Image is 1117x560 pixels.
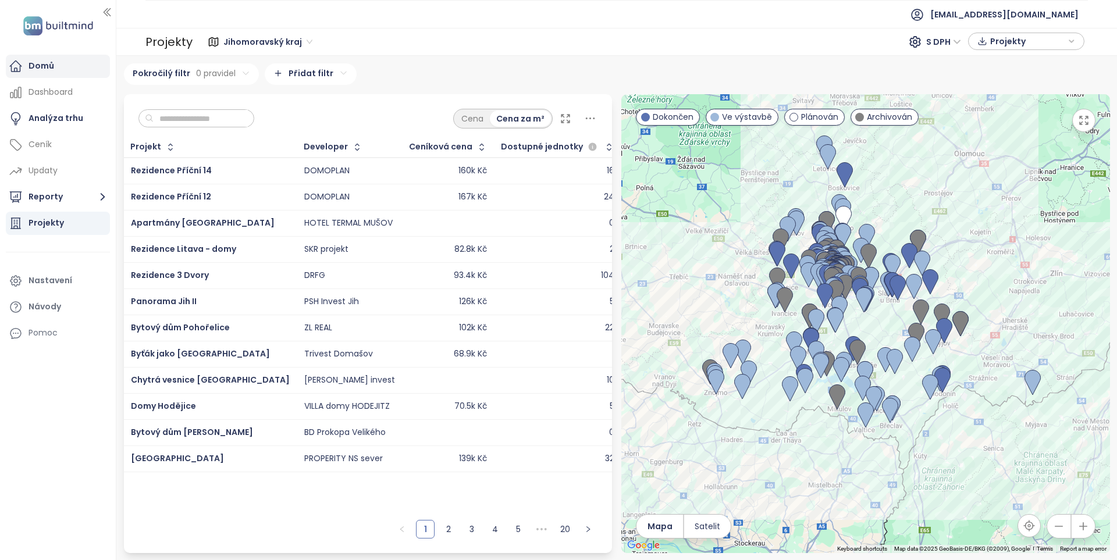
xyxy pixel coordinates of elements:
img: Google [624,538,663,553]
span: left [399,526,405,533]
span: Satelit [695,520,720,533]
a: 3 [463,520,481,538]
div: Nastavení [29,273,72,288]
div: Projekt [130,143,161,151]
span: Jihomoravský kraj [223,33,312,51]
div: Developer [304,143,348,151]
button: Keyboard shortcuts [837,545,887,553]
div: 104 [601,270,614,281]
div: 10 [607,375,614,386]
span: S DPH [926,33,961,51]
li: 4 [486,520,504,538]
a: Open this area in Google Maps (opens a new window) [624,538,663,553]
div: Updaty [29,163,58,178]
div: Pokročilý filtr [124,63,259,85]
a: 1 [417,520,434,538]
div: Projekty [145,30,193,53]
span: Plánován [801,110,838,123]
span: Archivován [867,110,912,123]
div: Analýza trhu [29,111,83,126]
div: 0 [609,427,614,438]
div: Cena [455,110,490,127]
div: 24 [604,192,614,202]
a: Report a map error [1060,545,1107,552]
a: Byťák jako [GEOGRAPHIC_DATA] [131,348,270,359]
a: 2 [440,520,457,538]
a: 20 [556,520,574,538]
div: VILLA domy HODEJITZ [304,401,390,412]
li: 1 [416,520,435,538]
div: 93.4k Kč [454,270,487,281]
div: Návody [29,299,61,314]
span: Map data ©2025 GeoBasis-DE/BKG (©2009), Google [894,545,1030,552]
div: BD Prokopa Velikého [304,427,386,438]
div: [PERSON_NAME] invest [304,375,395,386]
div: Projekty [29,216,64,230]
div: Cena za m² [490,110,551,127]
li: 5 [509,520,528,538]
div: Pomoc [29,326,58,340]
a: Chytrá vesnice [GEOGRAPHIC_DATA] [131,374,290,386]
span: Rezidence Litava - domy [131,243,236,255]
a: Projekty [6,212,110,235]
div: 139k Kč [459,454,487,464]
a: Bytový dům [PERSON_NAME] [131,426,253,438]
a: Návody [6,295,110,319]
a: Nastavení [6,269,110,293]
div: Domů [29,59,54,73]
a: Dashboard [6,81,110,104]
button: right [579,520,597,538]
div: 22 [605,323,614,333]
a: Updaty [6,159,110,183]
img: logo [20,14,97,38]
div: DOMOPLAN [304,166,350,176]
a: Rezidence 3 Dvory [131,269,209,281]
div: 102k Kč [459,323,487,333]
span: Mapa [648,520,673,533]
button: Reporty [6,186,110,209]
li: Následující strana [579,520,597,538]
a: Rezidence Příční 12 [131,191,211,202]
a: Analýza trhu [6,107,110,130]
div: 5 [610,297,614,307]
li: 20 [556,520,574,538]
li: Následujících 5 stran [532,520,551,538]
div: HOTEL TERMAL MUŠOV [304,218,393,229]
span: ••• [532,520,551,538]
div: 167k Kč [458,192,487,202]
a: 5 [510,520,527,538]
div: Dashboard [29,85,73,99]
span: Panorama Jih II [131,295,197,307]
div: PROPERITY NS sever [304,454,383,464]
a: Apartmány [GEOGRAPHIC_DATA] [131,217,275,229]
div: 2 [610,244,614,255]
a: 4 [486,520,504,538]
span: right [585,526,592,533]
div: 70.5k Kč [454,401,487,412]
span: Rezidence Příční 14 [131,165,212,176]
a: Ceník [6,133,110,156]
button: left [393,520,411,538]
div: DOMOPLAN [304,192,350,202]
li: Předchozí strana [393,520,411,538]
button: Satelit [684,515,731,538]
span: Projekty [990,33,1065,50]
div: button [974,33,1078,50]
a: Bytový dům Pohořelice [131,322,230,333]
span: [EMAIL_ADDRESS][DOMAIN_NAME] [930,1,1079,28]
div: 126k Kč [459,297,487,307]
a: Terms (opens in new tab) [1037,545,1053,552]
a: Domy Hodějice [131,400,196,412]
div: SKR projekt [304,244,348,255]
div: Ceník [29,137,52,152]
li: 2 [439,520,458,538]
span: 0 pravidel [196,67,236,80]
